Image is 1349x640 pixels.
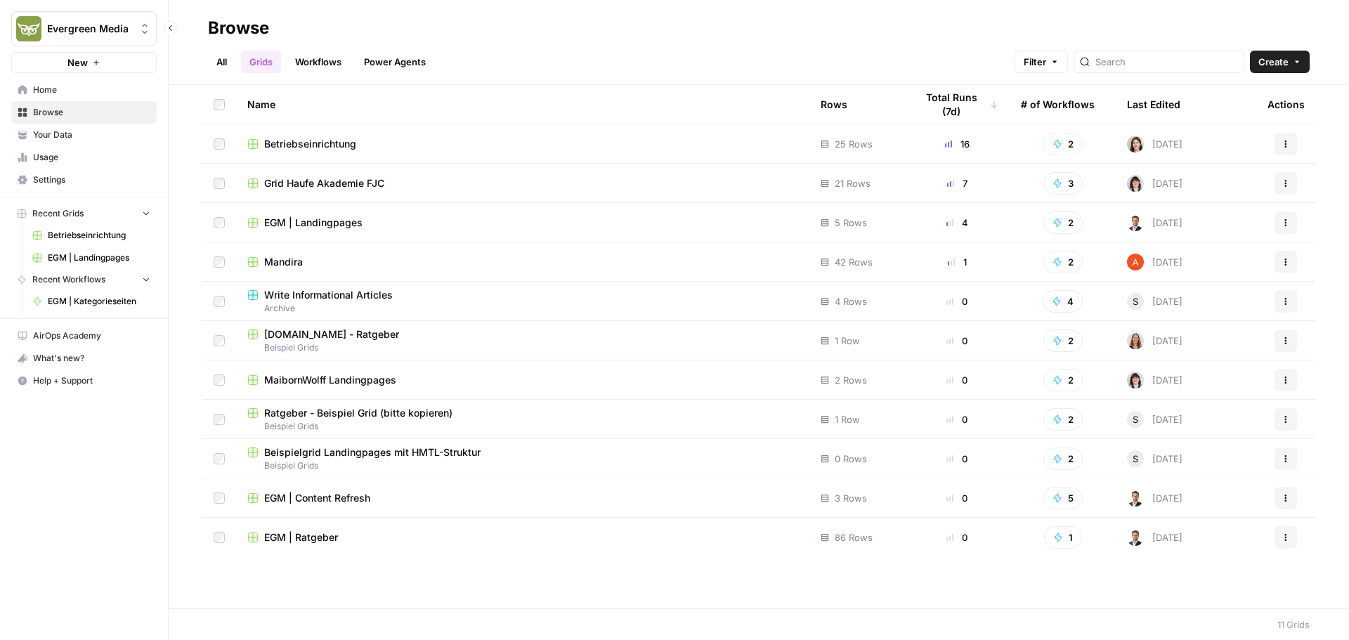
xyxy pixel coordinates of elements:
span: Create [1258,55,1289,69]
button: 2 [1043,251,1083,273]
span: 3 Rows [835,491,867,505]
span: Betriebseinrichtung [48,229,150,242]
div: [DATE] [1127,293,1182,310]
a: [DOMAIN_NAME] - RatgeberBeispiel Grids [247,327,798,354]
span: Write Informational Articles [264,288,393,302]
span: Mandira [264,255,303,269]
div: 4 [915,216,998,230]
span: Help + Support [33,374,150,387]
button: What's new? [11,347,157,370]
a: Ratgeber - Beispiel Grid (bitte kopieren)Beispiel Grids [247,406,798,433]
button: Create [1250,51,1310,73]
span: 5 Rows [835,216,867,230]
div: 16 [915,137,998,151]
a: Workflows [287,51,350,73]
button: 3 [1043,172,1083,195]
div: Total Runs (7d) [915,85,998,124]
a: Power Agents [356,51,434,73]
div: [DATE] [1127,372,1182,388]
button: 2 [1043,448,1083,470]
span: Evergreen Media [47,22,132,36]
span: Filter [1024,55,1046,69]
a: Home [11,79,157,101]
button: Help + Support [11,370,157,392]
a: EGM | Content Refresh [247,491,798,505]
span: 25 Rows [835,137,873,151]
span: EGM | Kategorieseiten [48,295,150,308]
div: [DATE] [1127,332,1182,349]
div: # of Workflows [1021,85,1095,124]
span: 42 Rows [835,255,873,269]
span: Beispiel Grids [247,459,798,472]
span: AirOps Academy [33,329,150,342]
div: [DATE] [1127,490,1182,507]
div: Last Edited [1127,85,1180,124]
span: Browse [33,106,150,119]
span: Archive [247,302,798,315]
span: 1 Row [835,412,860,426]
img: tyv1vc9ano6w0k60afnfux898g5f [1127,372,1144,388]
div: 0 [915,530,998,544]
a: Betriebseinrichtung [26,224,157,247]
img: u4v8qurxnuxsl37zofn6sc88snm0 [1127,529,1144,546]
div: What's new? [12,348,156,369]
span: EGM | Content Refresh [264,491,370,505]
button: 2 [1043,408,1083,431]
input: Search [1095,55,1238,69]
a: Mandira [247,255,798,269]
button: Workspace: Evergreen Media [11,11,157,46]
a: Grid Haufe Akademie FJC [247,176,798,190]
a: EGM | Ratgeber [247,530,798,544]
span: Home [33,84,150,96]
span: 1 Row [835,334,860,348]
div: [DATE] [1127,529,1182,546]
button: New [11,52,157,73]
button: 2 [1043,329,1083,352]
span: S [1133,452,1138,466]
span: EGM | Ratgeber [264,530,338,544]
span: Betriebseinrichtung [264,137,356,151]
a: EGM | Kategorieseiten [26,290,157,313]
span: S [1133,294,1138,308]
div: 1 [915,255,998,269]
img: dghnp7yvg7rjnhrmvxsuvm8jhj5p [1127,332,1144,349]
div: 0 [915,491,998,505]
div: [DATE] [1127,175,1182,192]
span: 0 Rows [835,452,867,466]
a: MaibornWolff Landingpages [247,373,798,387]
span: 21 Rows [835,176,871,190]
a: EGM | Landingpages [26,247,157,269]
a: AirOps Academy [11,325,157,347]
div: Actions [1267,85,1305,124]
div: 0 [915,294,998,308]
span: Ratgeber - Beispiel Grid (bitte kopieren) [264,406,452,420]
div: 7 [915,176,998,190]
span: EGM | Landingpages [48,252,150,264]
span: Beispielgrid Landingpages mit HMTL-Struktur [264,445,481,459]
span: Beispiel Grids [247,420,798,433]
div: 0 [915,334,998,348]
a: EGM | Landingpages [247,216,798,230]
img: Evergreen Media Logo [16,16,41,41]
div: 0 [915,452,998,466]
span: 4 Rows [835,294,867,308]
button: 4 [1043,290,1083,313]
span: S [1133,412,1138,426]
span: New [67,55,88,70]
a: Write Informational ArticlesArchive [247,288,798,315]
a: Grids [241,51,281,73]
span: [DOMAIN_NAME] - Ratgeber [264,327,399,341]
span: Beispiel Grids [247,341,798,354]
span: Recent Grids [32,207,84,220]
button: Filter [1015,51,1068,73]
button: 2 [1043,211,1083,234]
span: Settings [33,174,150,186]
div: [DATE] [1127,136,1182,152]
span: 2 Rows [835,373,867,387]
div: 11 Grids [1277,618,1310,632]
div: Browse [208,17,269,39]
button: 2 [1043,369,1083,391]
button: 5 [1043,487,1083,509]
span: 86 Rows [835,530,873,544]
div: [DATE] [1127,214,1182,231]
